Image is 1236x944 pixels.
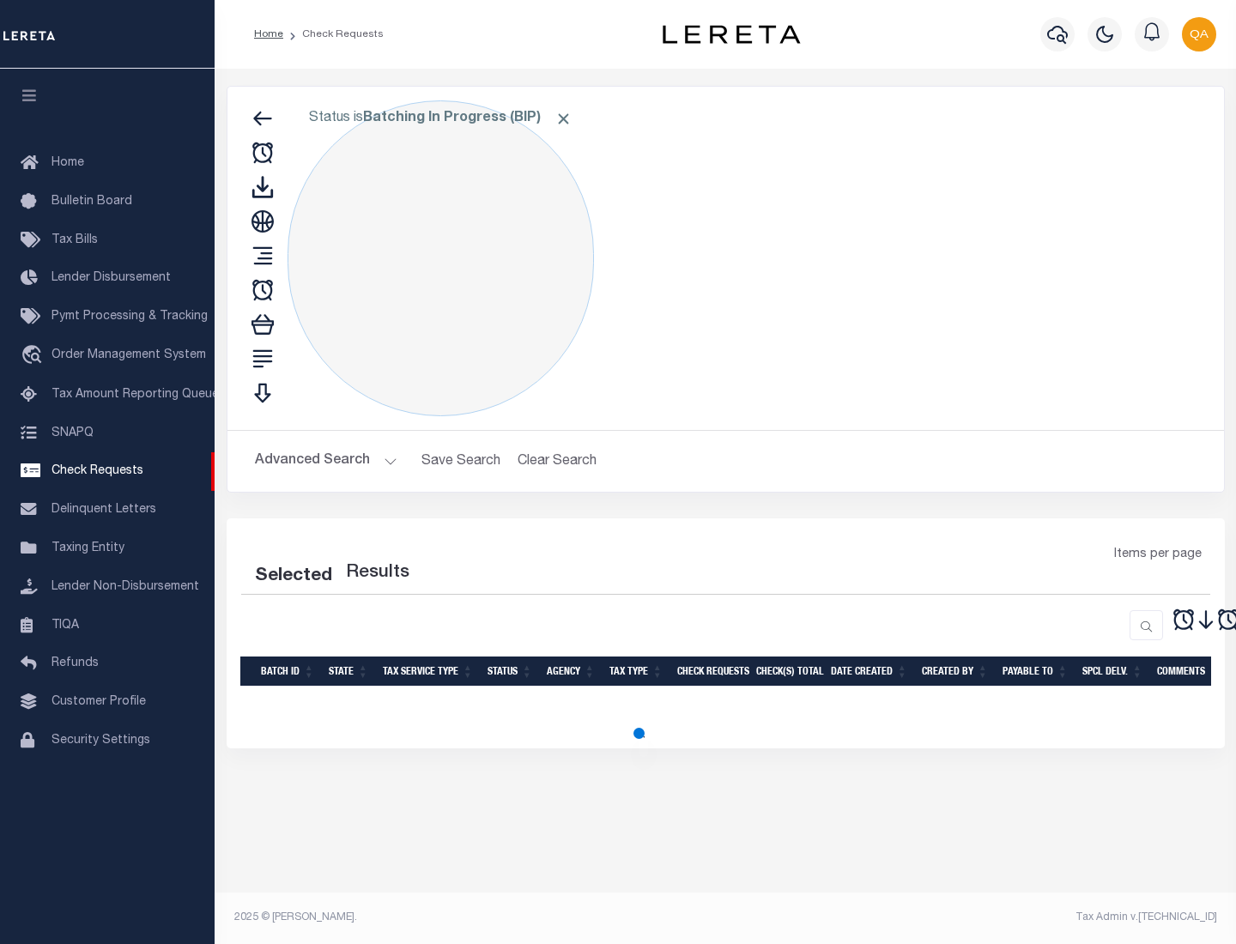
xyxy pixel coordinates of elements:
[51,196,132,208] span: Bulletin Board
[221,910,726,925] div: 2025 © [PERSON_NAME].
[824,657,915,687] th: Date Created
[255,445,397,478] button: Advanced Search
[1182,17,1216,51] img: svg+xml;base64,PHN2ZyB4bWxucz0iaHR0cDovL3d3dy53My5vcmcvMjAwMC9zdmciIHBvaW50ZXItZXZlbnRzPSJub25lIi...
[376,657,481,687] th: Tax Service Type
[554,110,573,128] span: Click to Remove
[915,657,996,687] th: Created By
[411,445,511,478] button: Save Search
[603,657,670,687] th: Tax Type
[255,563,332,590] div: Selected
[749,657,824,687] th: Check(s) Total
[51,427,94,439] span: SNAPQ
[346,560,409,587] label: Results
[51,504,156,516] span: Delinquent Letters
[363,112,573,125] b: Batching In Progress (BIP)
[51,157,84,169] span: Home
[1075,657,1150,687] th: Spcl Delv.
[511,445,604,478] button: Clear Search
[51,581,199,593] span: Lender Non-Disbursement
[51,619,79,631] span: TIQA
[1114,546,1202,565] span: Items per page
[51,389,219,401] span: Tax Amount Reporting Queue
[51,272,171,284] span: Lender Disbursement
[21,345,48,367] i: travel_explore
[51,349,206,361] span: Order Management System
[663,25,800,44] img: logo-dark.svg
[51,696,146,708] span: Customer Profile
[51,735,150,747] span: Security Settings
[51,465,143,477] span: Check Requests
[51,311,208,323] span: Pymt Processing & Tracking
[322,657,376,687] th: State
[670,657,749,687] th: Check Requests
[51,657,99,669] span: Refunds
[254,29,283,39] a: Home
[738,910,1217,925] div: Tax Admin v.[TECHNICAL_ID]
[288,100,594,416] div: Click to Edit
[51,542,124,554] span: Taxing Entity
[481,657,540,687] th: Status
[1150,657,1227,687] th: Comments
[996,657,1075,687] th: Payable To
[254,657,322,687] th: Batch Id
[283,27,384,42] li: Check Requests
[540,657,603,687] th: Agency
[51,234,98,246] span: Tax Bills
